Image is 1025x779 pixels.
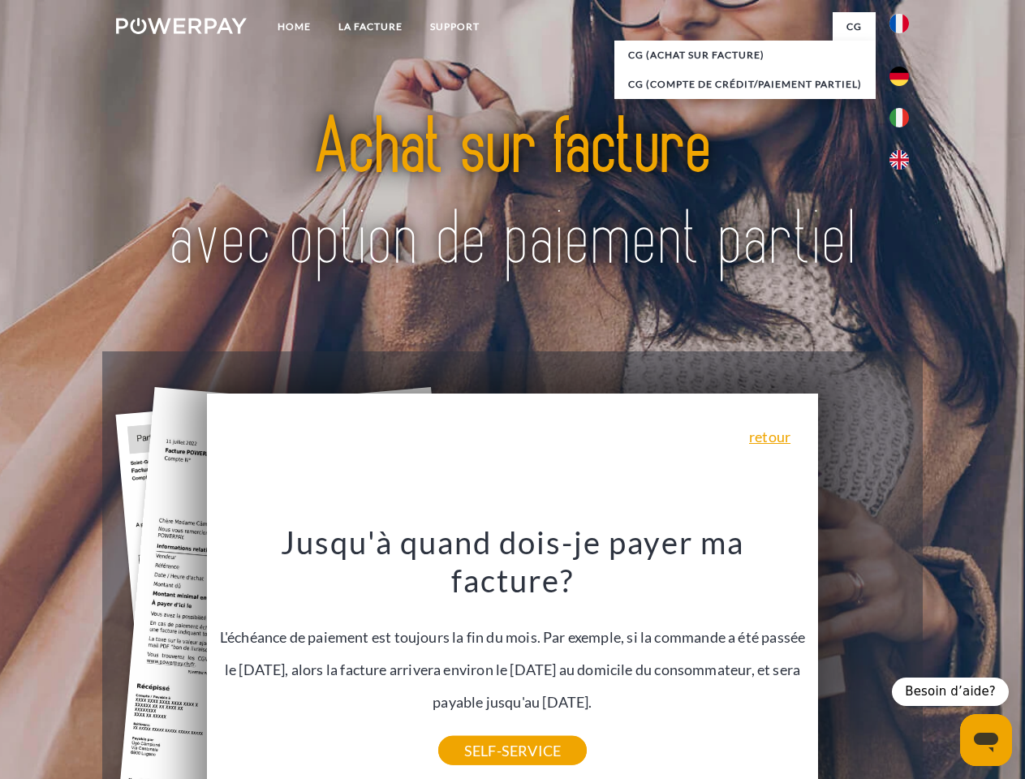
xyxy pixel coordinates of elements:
[889,67,909,86] img: de
[217,523,809,600] h3: Jusqu'à quand dois-je payer ma facture?
[614,70,876,99] a: CG (Compte de crédit/paiement partiel)
[889,150,909,170] img: en
[960,714,1012,766] iframe: Bouton de lancement de la fenêtre de messagerie, conversation en cours
[833,12,876,41] a: CG
[438,736,587,765] a: SELF-SERVICE
[264,12,325,41] a: Home
[889,108,909,127] img: it
[325,12,416,41] a: LA FACTURE
[892,678,1009,706] div: Besoin d’aide?
[155,78,870,311] img: title-powerpay_fr.svg
[749,429,790,444] a: retour
[614,41,876,70] a: CG (achat sur facture)
[416,12,493,41] a: Support
[217,523,809,751] div: L'échéance de paiement est toujours la fin du mois. Par exemple, si la commande a été passée le [...
[116,18,247,34] img: logo-powerpay-white.svg
[889,14,909,33] img: fr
